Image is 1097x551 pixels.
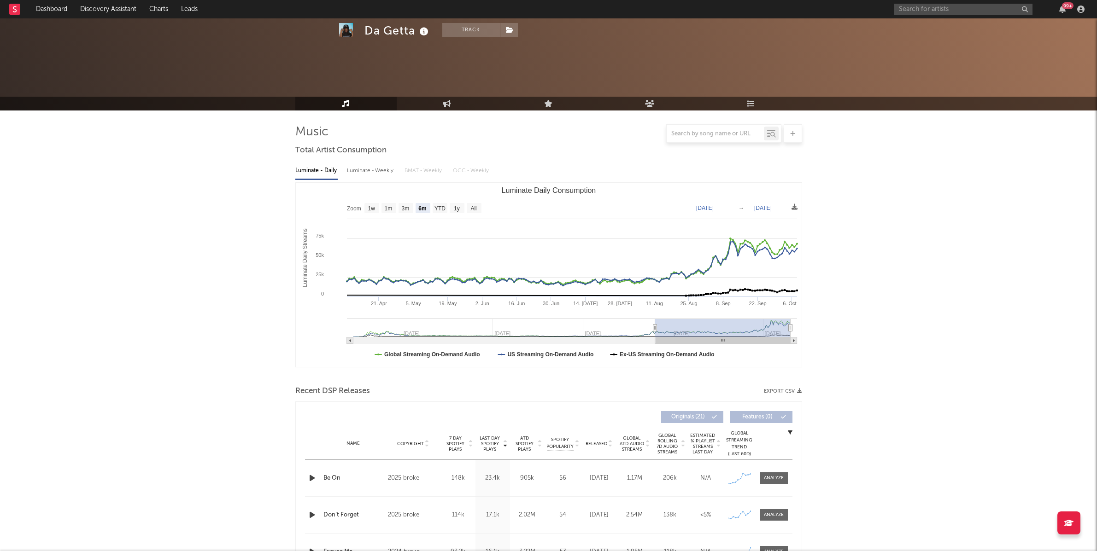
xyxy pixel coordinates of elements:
div: 148k [443,474,473,483]
input: Search for artists [894,4,1032,15]
div: 23.4k [478,474,508,483]
div: 99 + [1062,2,1074,9]
text: 14. [DATE] [573,301,598,306]
div: 905k [512,474,542,483]
div: <5% [690,510,721,520]
text: 8. Sep [716,301,730,306]
text: 1w [368,205,375,212]
div: 54 [547,510,579,520]
div: Luminate - Weekly [347,163,395,179]
span: Released [586,441,607,447]
div: Name [323,440,384,447]
span: 7 Day Spotify Plays [443,435,468,452]
div: Luminate - Daily [295,163,338,179]
button: Features(0) [730,411,792,423]
text: [DATE] [754,205,772,211]
div: 2025 broke [388,510,438,521]
text: YTD [434,205,445,212]
a: Be On [323,474,384,483]
text: 30. Jun [543,301,559,306]
div: 56 [547,474,579,483]
text: 21. Apr [370,301,387,306]
svg: Luminate Daily Consumption [296,183,802,367]
text: 1y [454,205,460,212]
div: 114k [443,510,473,520]
text: 3m [401,205,409,212]
text: [DATE] [696,205,714,211]
text: Ex-US Streaming On-Demand Audio [620,351,715,358]
text: Luminate Daily Streams [301,228,308,287]
span: Estimated % Playlist Streams Last Day [690,433,716,455]
text: 50k [316,252,324,258]
text: → [739,205,744,211]
span: Features ( 0 ) [736,414,779,420]
button: Track [442,23,500,37]
button: 99+ [1059,6,1066,13]
text: 5. May [405,301,421,306]
span: Global ATD Audio Streams [619,435,645,452]
text: 25k [316,272,324,277]
button: Export CSV [764,389,802,394]
text: 6. Oct [783,301,796,306]
a: Don’t Forget [323,510,384,520]
div: 2025 broke [388,473,438,484]
div: 206k [655,474,686,483]
button: Originals(21) [661,411,723,423]
span: Total Artist Consumption [295,145,387,156]
span: Global Rolling 7D Audio Streams [655,433,680,455]
text: Zoom [347,205,361,212]
text: US Streaming On-Demand Audio [507,351,593,358]
text: 75k [316,233,324,238]
span: Originals ( 21 ) [667,414,710,420]
div: Da Getta [364,23,431,38]
span: ATD Spotify Plays [512,435,537,452]
span: Last Day Spotify Plays [478,435,502,452]
div: [DATE] [584,510,615,520]
input: Search by song name or URL [667,130,764,138]
text: 16. Jun [508,301,525,306]
span: Recent DSP Releases [295,386,370,397]
div: 17.1k [478,510,508,520]
div: 1.17M [619,474,650,483]
div: 2.54M [619,510,650,520]
span: Copyright [397,441,424,447]
text: 2. Jun [475,301,489,306]
div: [DATE] [584,474,615,483]
text: 1m [384,205,392,212]
span: Spotify Popularity [546,436,574,450]
text: 0 [321,291,323,296]
text: 22. Sep [749,301,766,306]
div: 2.02M [512,510,542,520]
text: 6m [418,205,426,212]
text: 11. Aug [645,301,663,306]
text: Global Streaming On-Demand Audio [384,351,480,358]
div: 138k [655,510,686,520]
text: 19. May [439,301,457,306]
div: N/A [690,474,721,483]
text: 28. [DATE] [608,301,632,306]
div: Global Streaming Trend (Last 60D) [726,430,753,458]
text: All [470,205,476,212]
text: Luminate Daily Consumption [501,186,596,194]
text: 25. Aug [680,301,697,306]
